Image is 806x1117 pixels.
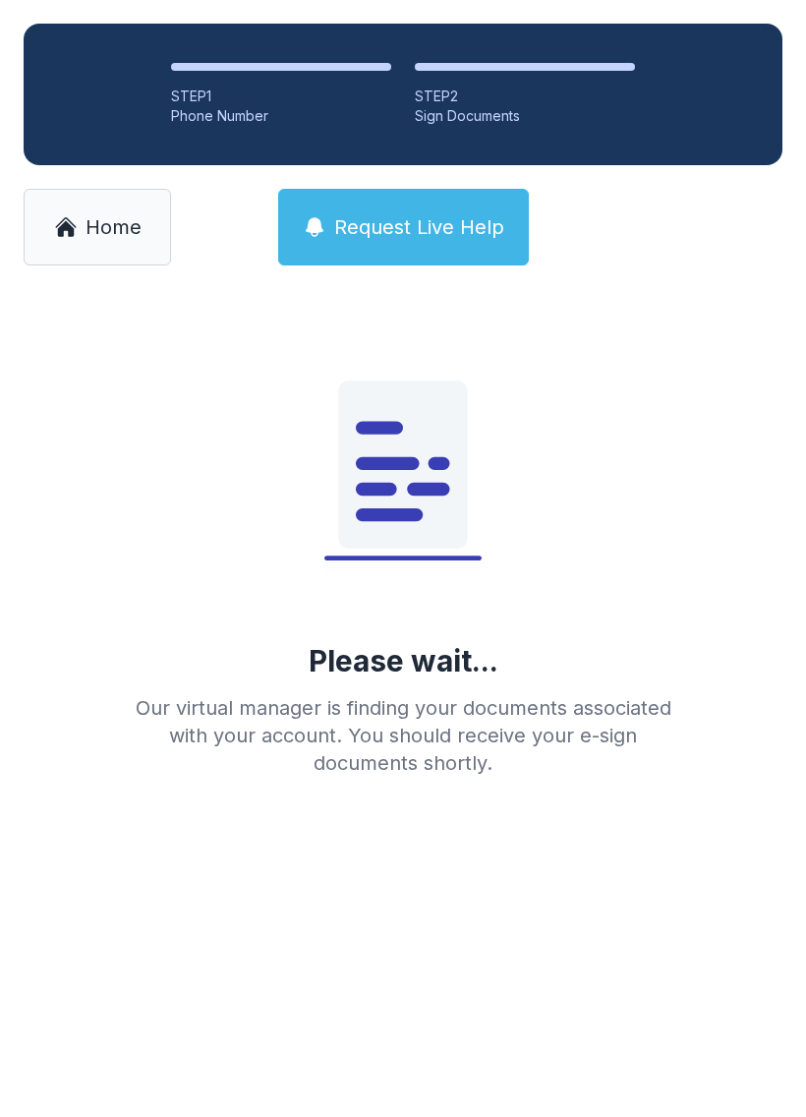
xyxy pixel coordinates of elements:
div: Our virtual manager is finding your documents associated with your account. You should receive yo... [120,694,686,777]
span: Request Live Help [334,213,504,241]
div: Sign Documents [415,106,635,126]
div: STEP 2 [415,87,635,106]
div: Phone Number [171,106,391,126]
span: Home [86,213,142,241]
div: STEP 1 [171,87,391,106]
div: Please wait... [309,643,498,678]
